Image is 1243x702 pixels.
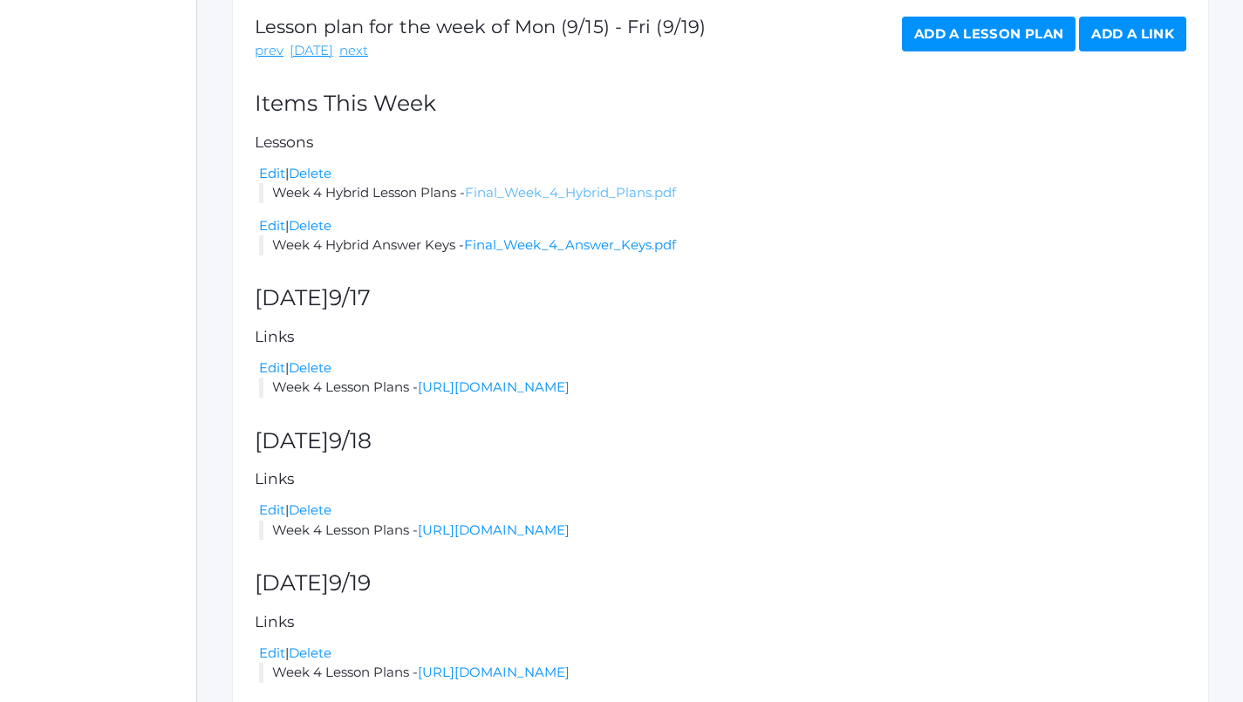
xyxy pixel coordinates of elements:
[339,41,368,61] a: next
[255,614,1186,630] h5: Links
[259,359,285,376] a: Edit
[259,663,1186,683] li: Week 4 Lesson Plans -
[418,664,570,680] a: [URL][DOMAIN_NAME]
[418,521,570,538] a: [URL][DOMAIN_NAME]
[259,501,1186,521] div: |
[255,429,1186,453] h2: [DATE]
[259,164,1186,184] div: |
[259,501,285,518] a: Edit
[255,286,1186,310] h2: [DATE]
[289,644,331,661] a: Delete
[259,644,1186,664] div: |
[259,235,1186,256] li: Week 4 Hybrid Answer Keys -
[255,134,1186,151] h5: Lessons
[290,41,333,61] a: [DATE]
[255,17,706,37] h1: Lesson plan for the week of Mon (9/15) - Fri (9/19)
[259,183,1186,203] li: Week 4 Hybrid Lesson Plans -
[259,521,1186,541] li: Week 4 Lesson Plans -
[289,217,331,234] a: Delete
[259,358,1186,378] div: |
[418,378,570,395] a: [URL][DOMAIN_NAME]
[255,471,1186,487] h5: Links
[255,329,1186,345] h5: Links
[329,569,371,596] span: 9/19
[259,644,285,661] a: Edit
[1079,17,1186,51] a: Add a Link
[289,359,331,376] a: Delete
[464,236,676,253] a: Final_Week_4_Answer_Keys.pdf
[259,165,285,181] a: Edit
[259,217,285,234] a: Edit
[255,41,283,61] a: prev
[465,184,676,201] a: Final_Week_4_Hybrid_Plans.pdf
[259,216,1186,236] div: |
[329,284,371,310] span: 9/17
[329,427,372,453] span: 9/18
[289,165,331,181] a: Delete
[289,501,331,518] a: Delete
[259,378,1186,398] li: Week 4 Lesson Plans -
[255,571,1186,596] h2: [DATE]
[902,17,1076,51] a: Add a Lesson Plan
[255,92,1186,116] h2: Items This Week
